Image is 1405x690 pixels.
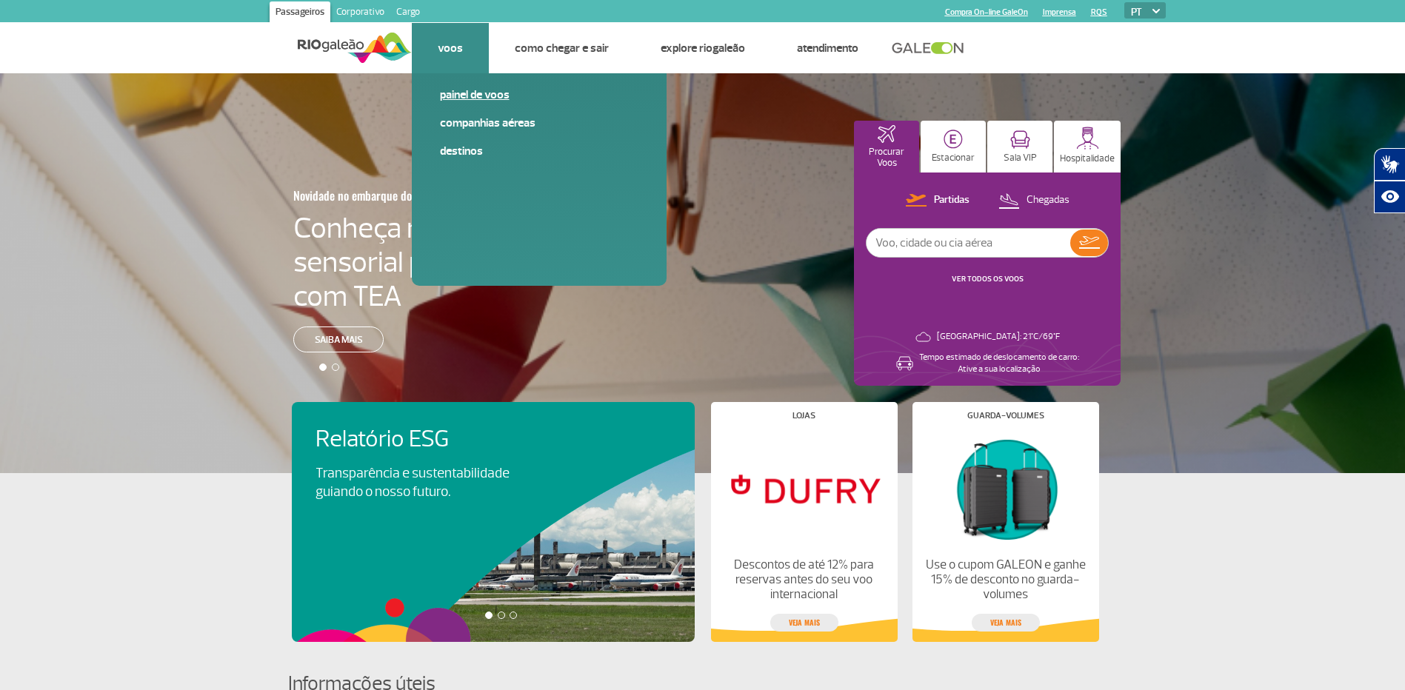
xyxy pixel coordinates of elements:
h4: Guarda-volumes [967,412,1044,420]
p: Chegadas [1027,193,1069,207]
button: Abrir recursos assistivos. [1374,181,1405,213]
img: Lojas [723,432,884,546]
a: Compra On-line GaleOn [945,7,1028,17]
a: Saiba mais [293,326,384,352]
h4: Relatório ESG [316,426,551,453]
p: Procurar Voos [861,147,912,169]
p: Descontos de até 12% para reservas antes do seu voo internacional [723,557,884,602]
button: Hospitalidade [1054,121,1121,172]
h3: Novidade no embarque doméstico [293,180,541,211]
button: Estacionar [921,121,986,172]
button: Partidas [901,191,974,210]
a: Como chegar e sair [515,41,609,56]
a: Voos [438,41,463,56]
a: Cargo [390,1,426,25]
button: Abrir tradutor de língua de sinais. [1374,148,1405,181]
a: Passageiros [270,1,330,25]
a: Corporativo [330,1,390,25]
a: Imprensa [1043,7,1076,17]
a: Destinos [440,143,638,159]
a: RQS [1091,7,1107,17]
a: Companhias Aéreas [440,115,638,131]
img: vipRoom.svg [1010,130,1030,149]
a: Painel de voos [440,87,638,103]
h4: Lojas [792,412,815,420]
input: Voo, cidade ou cia aérea [867,229,1070,257]
a: Explore RIOgaleão [661,41,745,56]
p: Sala VIP [1004,153,1037,164]
a: veja mais [972,614,1040,632]
button: VER TODOS OS VOOS [947,273,1028,285]
p: Use o cupom GALEON e ganhe 15% de desconto no guarda-volumes [924,557,1086,602]
h4: Conheça nossa sala sensorial para passageiros com TEA [293,211,613,313]
a: Relatório ESGTransparência e sustentabilidade guiando o nosso futuro. [316,426,671,501]
button: Chegadas [994,191,1074,210]
div: Plugin de acessibilidade da Hand Talk. [1374,148,1405,213]
p: Hospitalidade [1060,153,1115,164]
img: Guarda-volumes [924,432,1086,546]
p: Tempo estimado de deslocamento de carro: Ative a sua localização [919,352,1079,375]
img: carParkingHome.svg [944,130,963,149]
a: veja mais [770,614,838,632]
img: airplaneHomeActive.svg [878,125,895,143]
button: Sala VIP [987,121,1052,172]
p: Partidas [934,193,970,207]
a: Atendimento [797,41,858,56]
a: VER TODOS OS VOOS [952,274,1024,284]
button: Procurar Voos [854,121,919,172]
p: Transparência e sustentabilidade guiando o nosso futuro. [316,464,526,501]
p: [GEOGRAPHIC_DATA]: 21°C/69°F [937,331,1060,343]
p: Estacionar [932,153,975,164]
img: hospitality.svg [1076,127,1099,150]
